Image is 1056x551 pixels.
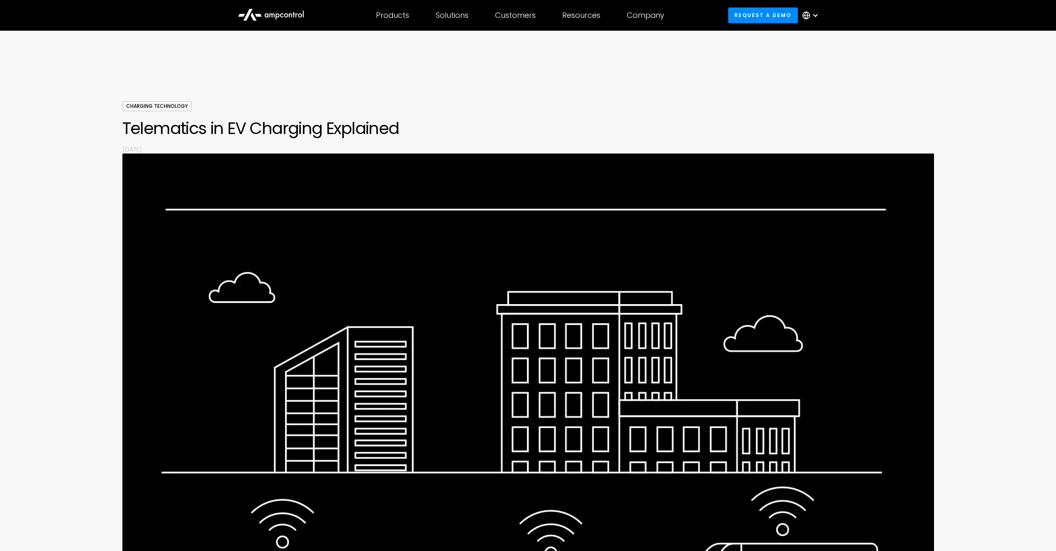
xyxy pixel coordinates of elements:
[436,11,468,20] div: Solutions
[495,11,536,20] div: Customers
[122,118,934,138] h1: Telematics in EV Charging Explained
[376,11,409,20] div: Products
[627,11,664,20] div: Company
[562,11,600,20] div: Resources
[122,101,192,111] div: Charging Technology
[728,7,798,23] a: Request a demo
[122,145,934,154] p: [DATE]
